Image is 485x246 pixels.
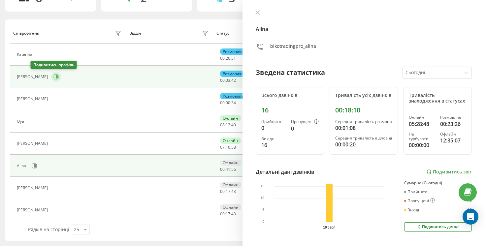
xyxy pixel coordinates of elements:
[220,56,236,61] div: : :
[440,137,466,144] div: 12:35:07
[409,132,435,141] div: Не турбувати
[220,122,225,128] span: 08
[220,144,225,150] span: 07
[17,97,49,101] div: [PERSON_NAME]
[231,122,236,128] span: 40
[17,52,34,57] div: Katerina
[220,55,225,61] span: 00
[226,167,230,172] span: 41
[220,212,236,216] div: : :
[404,208,422,212] div: Вихідні
[220,78,236,83] div: : :
[261,137,286,141] div: Вихідні
[231,144,236,150] span: 58
[440,115,466,120] div: Розмовляє
[220,115,241,121] div: Онлайн
[129,31,141,36] div: Відділ
[270,43,316,52] div: bikotradingpro_alina
[220,189,236,194] div: : :
[261,124,286,132] div: 0
[28,226,69,232] span: Рядків на сторінці
[440,132,466,137] div: Офлайн
[261,197,265,200] text: 10
[17,164,28,168] div: Alina
[256,68,325,77] div: Зведена статистика
[231,189,236,194] span: 43
[220,101,236,105] div: : :
[220,167,236,172] div: : :
[409,115,435,120] div: Онлайн
[291,125,319,133] div: 0
[404,198,435,203] div: Пропущені
[231,77,236,83] span: 42
[74,226,79,233] div: 25
[261,185,265,188] text: 15
[220,100,225,106] span: 00
[323,226,336,229] text: 19 серп
[335,119,393,124] div: Середня тривалість розмови
[226,77,230,83] span: 03
[17,119,26,124] div: Oya
[256,25,472,33] h4: Alina
[220,145,236,150] div: : :
[220,182,241,188] div: Офлайн
[261,119,286,124] div: Прийнято
[226,189,230,194] span: 17
[220,204,241,210] div: Офлайн
[17,208,49,212] div: [PERSON_NAME]
[31,61,77,69] div: Подивитись профіль
[404,181,472,185] div: Сумарно (Сьогодні)
[17,186,49,190] div: [PERSON_NAME]
[17,75,49,79] div: [PERSON_NAME]
[220,211,225,217] span: 00
[216,31,229,36] div: Статус
[220,48,246,55] div: Розмовляє
[335,106,393,114] div: 00:18:10
[231,211,236,217] span: 43
[263,220,265,224] text: 0
[220,167,225,172] span: 00
[291,119,319,125] div: Пропущені
[256,168,314,176] div: Детальні дані дзвінків
[404,222,472,231] button: Подивитись деталі
[335,93,393,98] div: Тривалість усіх дзвінків
[220,93,246,99] div: Розмовляє
[335,136,393,140] div: Середня тривалість відповіді
[220,160,241,166] div: Офлайн
[220,77,225,83] span: 00
[467,208,472,212] div: 16
[220,71,246,77] div: Розмовляє
[226,144,230,150] span: 10
[335,140,393,148] div: 00:00:20
[409,93,466,104] div: Тривалість знаходження в статусах
[226,211,230,217] span: 17
[404,190,427,194] div: Прийнято
[261,93,319,98] div: Всього дзвінків
[261,141,286,149] div: 16
[463,209,478,225] div: Open Intercom Messenger
[409,120,435,128] div: 05:28:48
[220,123,236,127] div: : :
[335,124,393,132] div: 00:01:08
[440,120,466,128] div: 00:23:26
[17,141,49,146] div: [PERSON_NAME]
[226,55,230,61] span: 26
[226,100,230,106] span: 00
[226,122,230,128] span: 12
[231,55,236,61] span: 51
[416,224,460,230] div: Подивитись деталі
[426,169,472,175] a: Подивитись звіт
[409,141,435,149] div: 00:00:00
[231,100,236,106] span: 34
[13,31,39,36] div: Співробітник
[231,167,236,172] span: 56
[261,106,319,114] div: 16
[220,138,241,144] div: Онлайн
[220,189,225,194] span: 00
[263,208,265,212] text: 5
